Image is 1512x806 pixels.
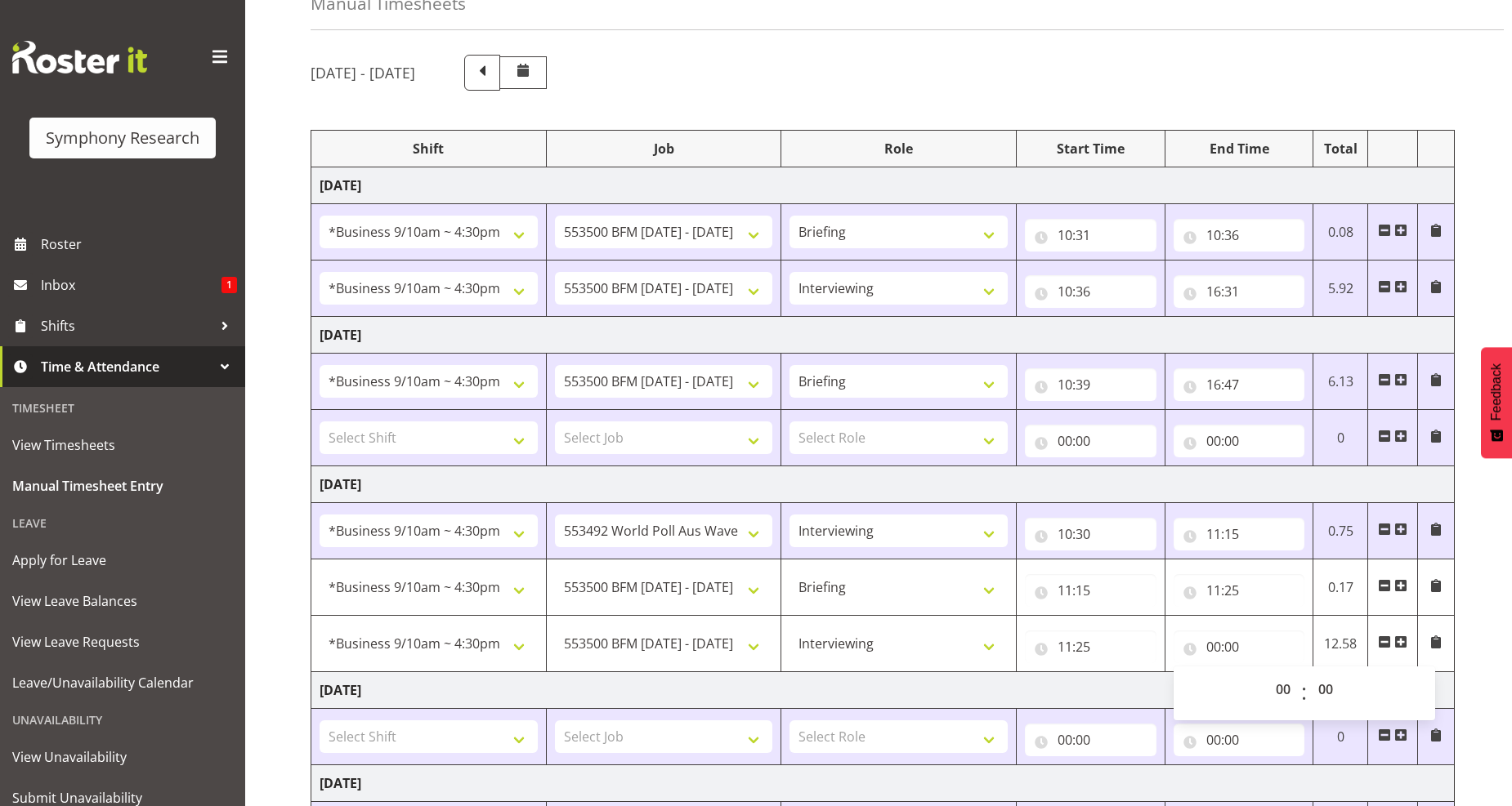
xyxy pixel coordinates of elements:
span: Time & Attendance [41,354,212,379]
input: Click to select... [1025,724,1156,756]
div: Unavailability [4,703,241,737]
input: Click to select... [1025,275,1156,308]
td: [DATE] [311,167,1455,204]
input: Click to select... [1025,368,1156,401]
input: Click to select... [1174,518,1305,550]
input: Click to select... [1025,518,1156,550]
input: Click to select... [1025,630,1156,663]
a: View Unavailability [4,737,241,777]
div: Job [555,139,773,158]
input: Click to select... [1174,275,1305,308]
td: 0.08 [1313,204,1368,261]
div: Total [1322,139,1359,158]
span: View Leave Requests [12,630,233,654]
span: Leave/Unavailability Calendar [12,670,233,695]
input: Click to select... [1174,219,1305,252]
span: Inbox [41,273,221,297]
span: View Timesheets [12,433,233,457]
a: Manual Timesheet Entry [4,465,241,506]
td: 0 [1313,410,1368,466]
input: Click to select... [1025,425,1156,457]
span: View Unavailability [12,745,233,769]
td: 5.92 [1313,261,1368,317]
span: View Leave Balances [12,589,233,613]
input: Click to select... [1025,219,1156,252]
div: Leave [4,506,241,540]
td: 12.58 [1313,616,1368,672]
a: View Leave Balances [4,581,241,621]
input: Click to select... [1025,574,1156,607]
td: 0.75 [1313,503,1368,559]
input: Click to select... [1174,368,1305,401]
td: [DATE] [311,765,1455,802]
a: Apply for Leave [4,540,241,581]
td: 6.13 [1313,354,1368,410]
input: Click to select... [1174,425,1305,457]
span: Feedback [1489,363,1504,421]
a: View Leave Requests [4,621,241,662]
a: Leave/Unavailability Calendar [4,662,241,703]
div: End Time [1174,139,1305,158]
input: Click to select... [1174,724,1305,756]
input: Click to select... [1174,574,1305,607]
input: Click to select... [1174,630,1305,663]
div: Shift [320,139,538,158]
div: Role [790,139,1008,158]
td: [DATE] [311,466,1455,503]
td: 0.17 [1313,559,1368,616]
div: Symphony Research [46,126,199,150]
a: View Timesheets [4,425,241,465]
td: [DATE] [311,672,1455,709]
span: Shifts [41,314,212,338]
td: [DATE] [311,317,1455,354]
span: Manual Timesheet Entry [12,474,233,498]
td: 0 [1313,709,1368,765]
div: Start Time [1025,139,1156,158]
div: Timesheet [4,391,241,425]
img: Rosterit website logo [12,41,147,73]
button: Feedback - Show survey [1481,347,1512,458]
h5: [DATE] - [DATE] [311,64,415,82]
span: : [1301,673,1307,714]
span: Roster [41,232,237,256]
span: 1 [221,277,237,293]
span: Apply for Leave [12,548,233,572]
